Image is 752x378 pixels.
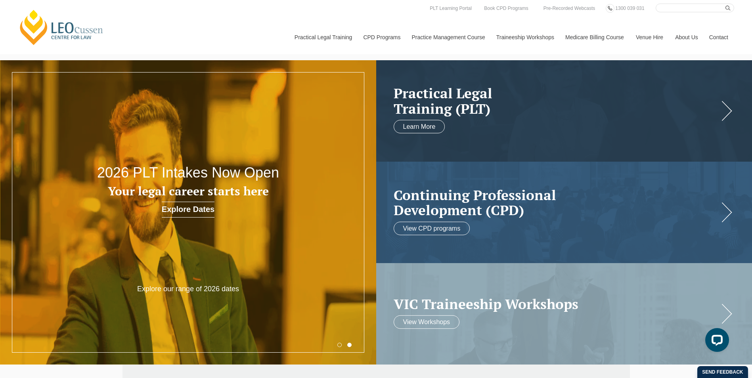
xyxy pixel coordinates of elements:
a: VIC Traineeship Workshops [394,296,719,311]
h2: Practical Legal Training (PLT) [394,86,719,116]
a: Book CPD Programs [482,4,530,13]
a: Pre-Recorded Webcasts [542,4,597,13]
a: Explore Dates [162,202,214,218]
iframe: LiveChat chat widget [699,325,732,358]
a: View CPD programs [394,221,470,235]
a: Continuing ProfessionalDevelopment (CPD) [394,187,719,218]
h3: Your legal career starts here [75,185,301,198]
a: About Us [669,20,703,54]
a: PLT Learning Portal [428,4,474,13]
a: Contact [703,20,734,54]
button: 1 [337,343,342,347]
a: Medicare Billing Course [559,20,630,54]
a: Venue Hire [630,20,669,54]
a: Practice Management Course [406,20,490,54]
a: [PERSON_NAME] Centre for Law [18,9,105,46]
span: 1300 039 031 [615,6,644,11]
p: Explore our range of 2026 dates [113,284,264,294]
h2: 2026 PLT Intakes Now Open [75,165,301,181]
a: Learn More [394,120,445,134]
a: CPD Programs [357,20,406,54]
h2: Continuing Professional Development (CPD) [394,187,719,218]
button: 2 [347,343,352,347]
a: 1300 039 031 [613,4,646,13]
a: Practical LegalTraining (PLT) [394,86,719,116]
a: Practical Legal Training [289,20,358,54]
a: Traineeship Workshops [490,20,559,54]
a: View Workshops [394,315,460,329]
